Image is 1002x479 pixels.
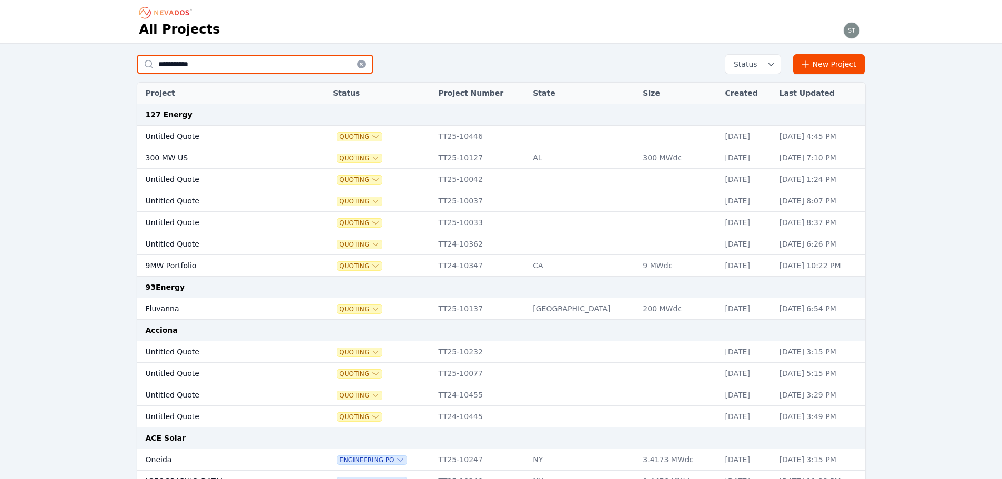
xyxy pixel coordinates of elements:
[137,169,865,190] tr: Untitled QuoteQuotingTT25-10042[DATE][DATE] 1:24 PM
[137,255,865,277] tr: 9MW PortfolioQuotingTT24-10347CA9 MWdc[DATE][DATE] 10:22 PM
[774,298,865,320] td: [DATE] 6:54 PM
[720,126,774,147] td: [DATE]
[137,449,302,471] td: Oneida
[137,363,302,384] td: Untitled Quote
[720,298,774,320] td: [DATE]
[433,384,528,406] td: TT24-10455
[637,298,720,320] td: 200 MWdc
[337,391,382,400] button: Quoting
[328,83,433,104] th: Status
[337,456,407,464] button: Engineering PO
[637,147,720,169] td: 300 MWdc
[774,255,865,277] td: [DATE] 10:22 PM
[137,384,302,406] td: Untitled Quote
[137,190,865,212] tr: Untitled QuoteQuotingTT25-10037[DATE][DATE] 8:07 PM
[137,147,302,169] td: 300 MW US
[774,212,865,233] td: [DATE] 8:37 PM
[774,126,865,147] td: [DATE] 4:45 PM
[720,190,774,212] td: [DATE]
[843,22,860,39] img: steve.mustaro@nevados.solar
[433,212,528,233] td: TT25-10033
[433,406,528,427] td: TT24-10445
[433,341,528,363] td: TT25-10232
[528,298,637,320] td: [GEOGRAPHIC_DATA]
[137,190,302,212] td: Untitled Quote
[528,255,637,277] td: CA
[774,406,865,427] td: [DATE] 3:49 PM
[137,255,302,277] td: 9MW Portfolio
[774,233,865,255] td: [DATE] 6:26 PM
[793,54,865,74] a: New Project
[433,169,528,190] td: TT25-10042
[137,212,302,233] td: Untitled Quote
[774,83,865,104] th: Last Updated
[137,384,865,406] tr: Untitled QuoteQuotingTT24-10455[DATE][DATE] 3:29 PM
[637,255,720,277] td: 9 MWdc
[137,341,302,363] td: Untitled Quote
[137,212,865,233] tr: Untitled QuoteQuotingTT25-10033[DATE][DATE] 8:37 PM
[720,169,774,190] td: [DATE]
[137,126,865,147] tr: Untitled QuoteQuotingTT25-10446[DATE][DATE] 4:45 PM
[137,449,865,471] tr: OneidaEngineering POTT25-10247NY3.4173 MWdc[DATE][DATE] 3:15 PM
[137,147,865,169] tr: 300 MW USQuotingTT25-10127AL300 MWdc[DATE][DATE] 7:10 PM
[139,4,195,21] nav: Breadcrumb
[433,147,528,169] td: TT25-10127
[720,384,774,406] td: [DATE]
[337,370,382,378] button: Quoting
[337,197,382,206] button: Quoting
[137,320,865,341] td: Acciona
[774,363,865,384] td: [DATE] 5:15 PM
[720,406,774,427] td: [DATE]
[774,169,865,190] td: [DATE] 1:24 PM
[337,176,382,184] button: Quoting
[337,348,382,356] button: Quoting
[137,427,865,449] td: ACE Solar
[528,147,637,169] td: AL
[720,212,774,233] td: [DATE]
[725,55,781,74] button: Status
[433,233,528,255] td: TT24-10362
[730,59,757,69] span: Status
[720,233,774,255] td: [DATE]
[720,341,774,363] td: [DATE]
[337,413,382,421] button: Quoting
[337,305,382,313] button: Quoting
[433,126,528,147] td: TT25-10446
[720,83,774,104] th: Created
[637,449,720,471] td: 3.4173 MWdc
[337,262,382,270] button: Quoting
[337,219,382,227] button: Quoting
[720,255,774,277] td: [DATE]
[528,449,637,471] td: NY
[720,363,774,384] td: [DATE]
[139,21,220,38] h1: All Projects
[433,449,528,471] td: TT25-10247
[637,83,720,104] th: Size
[337,133,382,141] button: Quoting
[774,384,865,406] td: [DATE] 3:29 PM
[337,154,382,162] button: Quoting
[137,277,865,298] td: 93Energy
[137,233,302,255] td: Untitled Quote
[433,255,528,277] td: TT24-10347
[720,147,774,169] td: [DATE]
[137,169,302,190] td: Untitled Quote
[774,341,865,363] td: [DATE] 3:15 PM
[137,406,865,427] tr: Untitled QuoteQuotingTT24-10445[DATE][DATE] 3:49 PM
[137,298,302,320] td: Fluvanna
[528,83,637,104] th: State
[720,449,774,471] td: [DATE]
[337,240,382,249] button: Quoting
